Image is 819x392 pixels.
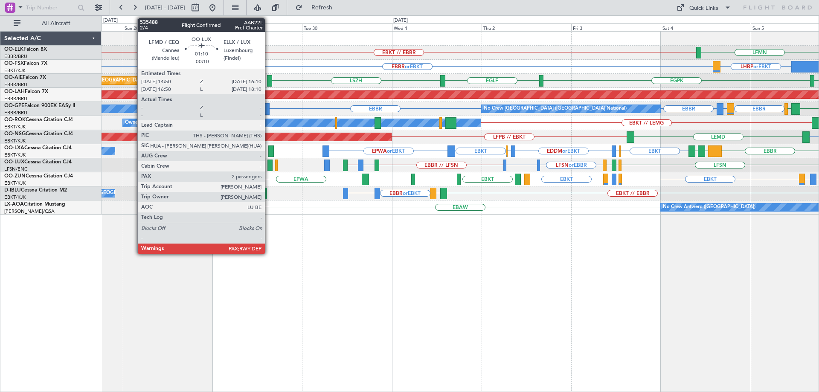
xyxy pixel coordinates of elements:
[4,81,27,88] a: EBBR/BRU
[4,117,73,122] a: OO-ROKCessna Citation CJ4
[4,75,46,80] a: OO-AIEFalcon 7X
[4,89,25,94] span: OO-LAH
[4,188,21,193] span: D-IBLU
[4,131,26,136] span: OO-NSG
[482,23,571,31] div: Thu 2
[4,174,26,179] span: OO-ZUN
[4,61,24,66] span: OO-FSX
[4,166,28,172] a: LFSN/ENC
[4,194,26,200] a: EBKT/KJK
[484,102,627,115] div: No Crew [GEOGRAPHIC_DATA] ([GEOGRAPHIC_DATA] National)
[4,152,26,158] a: EBKT/KJK
[571,23,661,31] div: Fri 3
[4,145,24,151] span: OO-LXA
[4,145,72,151] a: OO-LXACessna Citation CJ4
[4,96,27,102] a: EBBR/BRU
[4,202,24,207] span: LX-AOA
[4,75,23,80] span: OO-AIE
[123,23,212,31] div: Sun 28
[4,103,75,108] a: OO-GPEFalcon 900EX EASy II
[22,20,90,26] span: All Aircraft
[145,4,185,12] span: [DATE] - [DATE]
[4,47,23,52] span: OO-ELK
[4,103,24,108] span: OO-GPE
[4,53,27,60] a: EBBR/BRU
[661,23,750,31] div: Sat 4
[4,67,26,74] a: EBKT/KJK
[4,160,24,165] span: OO-LUX
[672,1,735,15] button: Quick Links
[4,208,55,215] a: [PERSON_NAME]/QSA
[4,89,48,94] a: OO-LAHFalcon 7X
[4,180,26,186] a: EBKT/KJK
[4,61,47,66] a: OO-FSXFalcon 7X
[392,23,482,31] div: Wed 1
[393,17,408,24] div: [DATE]
[663,201,755,214] div: No Crew Antwerp ([GEOGRAPHIC_DATA])
[304,5,340,11] span: Refresh
[291,1,343,15] button: Refresh
[4,138,26,144] a: EBKT/KJK
[26,1,75,14] input: Trip Number
[103,17,118,24] div: [DATE]
[212,23,302,31] div: Mon 29
[125,116,240,129] div: Owner [GEOGRAPHIC_DATA]-[GEOGRAPHIC_DATA]
[4,188,67,193] a: D-IBLUCessna Citation M2
[689,4,718,13] div: Quick Links
[4,160,72,165] a: OO-LUXCessna Citation CJ4
[4,117,26,122] span: OO-ROK
[302,23,392,31] div: Tue 30
[4,47,47,52] a: OO-ELKFalcon 8X
[4,202,65,207] a: LX-AOACitation Mustang
[4,174,73,179] a: OO-ZUNCessna Citation CJ4
[4,110,27,116] a: EBBR/BRU
[4,131,73,136] a: OO-NSGCessna Citation CJ4
[9,17,93,30] button: All Aircraft
[4,124,26,130] a: EBKT/KJK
